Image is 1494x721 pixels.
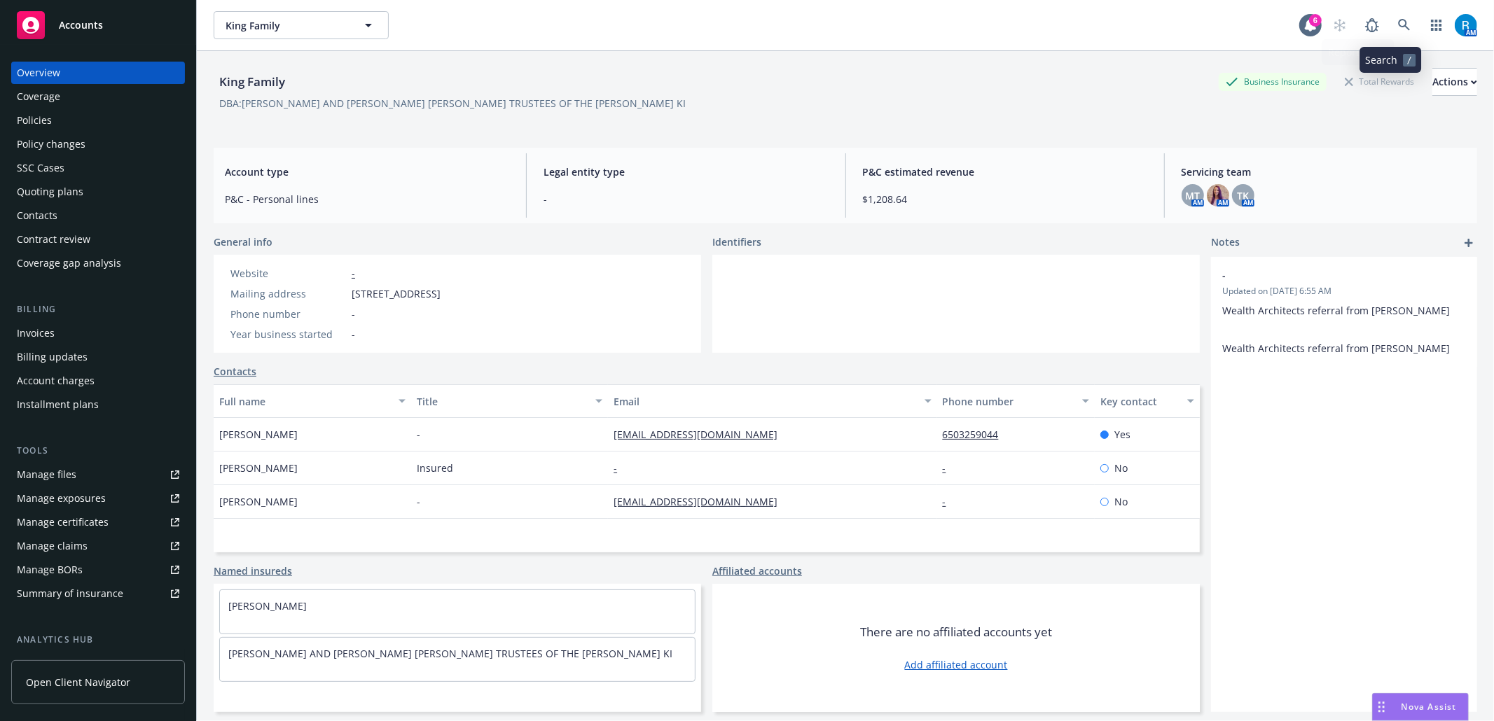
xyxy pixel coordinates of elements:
[1237,188,1249,203] span: TK
[11,535,185,557] a: Manage claims
[11,302,185,316] div: Billing
[11,559,185,581] a: Manage BORs
[937,384,1095,418] button: Phone number
[352,267,355,280] a: -
[17,393,99,416] div: Installment plans
[17,559,83,581] div: Manage BORs
[863,164,1147,179] span: P&C estimated revenue
[214,234,272,249] span: General info
[1460,234,1477,251] a: add
[17,62,60,84] div: Overview
[214,384,411,418] button: Full name
[1455,14,1477,36] img: photo
[230,286,346,301] div: Mailing address
[943,428,1010,441] a: 6503259044
[219,494,298,509] span: [PERSON_NAME]
[1182,164,1466,179] span: Servicing team
[11,511,185,533] a: Manage certificates
[230,307,346,321] div: Phone number
[417,394,588,409] div: Title
[17,204,57,227] div: Contacts
[712,234,761,249] span: Identifiers
[11,204,185,227] a: Contacts
[17,228,90,251] div: Contract review
[352,286,441,301] span: [STREET_ADDRESS]
[943,495,957,508] a: -
[11,582,185,605] a: Summary of insurance
[214,563,292,578] a: Named insureds
[1390,11,1418,39] a: Search
[11,157,185,179] a: SSC Cases
[228,599,307,612] a: [PERSON_NAME]
[17,370,95,392] div: Account charges
[417,427,420,442] span: -
[11,444,185,458] div: Tools
[712,563,802,578] a: Affiliated accounts
[411,384,609,418] button: Title
[1402,701,1457,713] span: Nova Assist
[11,487,185,510] a: Manage exposures
[608,384,936,418] button: Email
[614,461,628,475] a: -
[544,164,828,179] span: Legal entity type
[1222,285,1466,297] span: Updated on [DATE] 6:55 AM
[17,157,64,179] div: SSC Cases
[214,11,389,39] button: King Family
[943,394,1074,409] div: Phone number
[59,20,103,31] span: Accounts
[11,633,185,647] div: Analytics hub
[225,192,509,206] span: P&C - Personal lines
[1432,69,1477,95] div: Actions
[11,62,185,84] a: Overview
[219,461,298,475] span: [PERSON_NAME]
[1358,11,1386,39] a: Report a Bug
[1114,427,1130,442] span: Yes
[17,511,109,533] div: Manage certificates
[1222,268,1430,283] span: -
[11,228,185,251] a: Contract review
[614,428,789,441] a: [EMAIL_ADDRESS][DOMAIN_NAME]
[1338,73,1421,90] div: Total Rewards
[11,370,185,392] a: Account charges
[11,181,185,203] a: Quoting plans
[230,327,346,342] div: Year business started
[943,461,957,475] a: -
[544,192,828,206] span: -
[1185,188,1200,203] span: MT
[352,307,355,321] span: -
[1114,494,1128,509] span: No
[11,133,185,155] a: Policy changes
[905,657,1008,672] a: Add affiliated account
[214,73,291,91] div: King Family
[417,461,453,475] span: Insured
[11,346,185,368] a: Billing updates
[1222,303,1466,318] p: Wealth Architects referral from [PERSON_NAME]
[1372,693,1469,721] button: Nova Assist
[352,327,355,342] span: -
[11,6,185,45] a: Accounts
[1222,341,1466,356] p: Wealth Architects referral from [PERSON_NAME]
[1207,184,1229,206] img: photo
[214,364,256,379] a: Contacts
[11,322,185,344] a: Invoices
[17,133,85,155] div: Policy changes
[1432,68,1477,96] button: Actions
[1114,461,1128,475] span: No
[17,109,52,132] div: Policies
[17,252,121,274] div: Coverage gap analysis
[230,266,346,281] div: Website
[17,85,60,108] div: Coverage
[1219,73,1327,90] div: Business Insurance
[225,164,509,179] span: Account type
[1211,257,1477,367] div: -Updated on [DATE] 6:55 AMWealth Architects referral from [PERSON_NAME] Wealth Architects referra...
[1423,11,1451,39] a: Switch app
[1326,11,1354,39] a: Start snowing
[863,192,1147,206] span: $1,208.64
[614,394,915,409] div: Email
[11,252,185,274] a: Coverage gap analysis
[219,394,390,409] div: Full name
[1211,234,1240,251] span: Notes
[11,393,185,416] a: Installment plans
[1095,384,1200,418] button: Key contact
